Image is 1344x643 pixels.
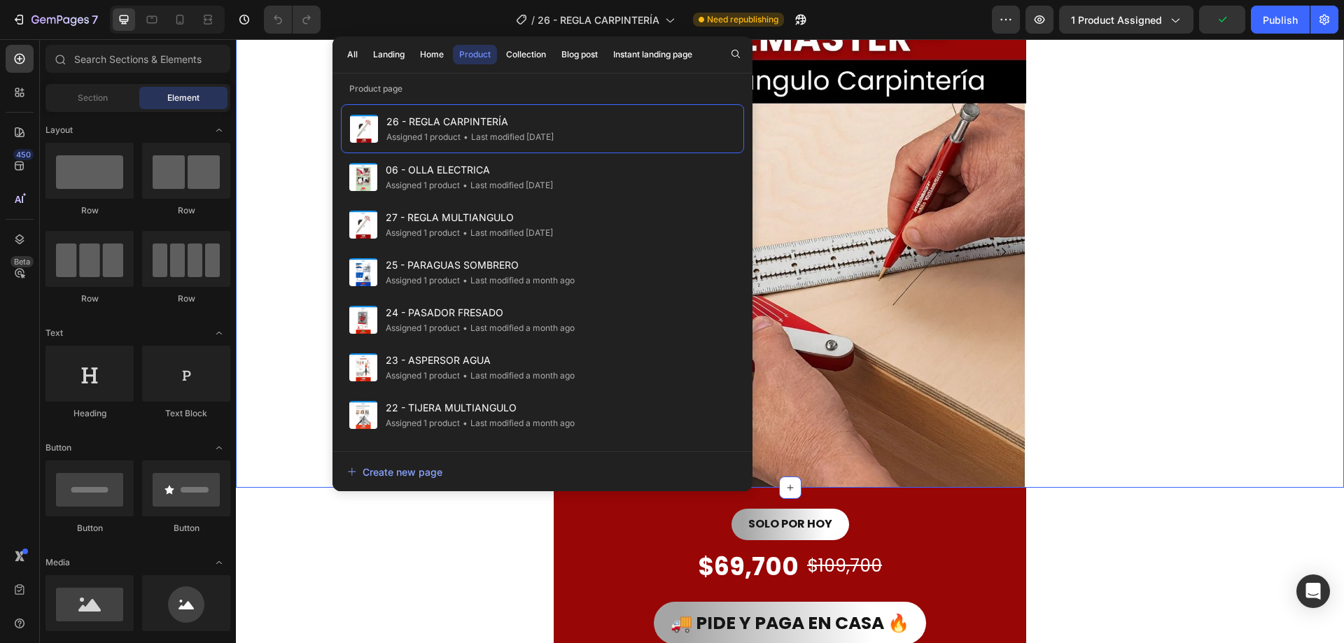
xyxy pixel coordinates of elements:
[142,522,230,535] div: Button
[707,13,778,26] span: Need republishing
[6,6,104,34] button: 7
[386,352,575,369] span: 23 - ASPERSOR AGUA
[463,418,468,428] span: •
[264,6,321,34] div: Undo/Redo
[45,407,134,420] div: Heading
[367,45,411,64] button: Landing
[460,226,553,240] div: Last modified [DATE]
[538,13,659,27] span: 26 - REGLA CARPINTERÍA
[45,327,63,339] span: Text
[45,556,70,569] span: Media
[460,274,575,288] div: Last modified a month ago
[347,48,358,61] div: All
[460,369,575,383] div: Last modified a month ago
[570,514,647,540] div: $109,700
[418,563,690,605] button: <p><strong>🚚 PIDE Y PAGA EN CASA 🔥</strong></p>
[453,45,497,64] button: Product
[463,323,468,333] span: •
[1296,574,1330,608] div: Open Intercom Messenger
[386,113,554,130] span: 26 - REGLA CARPINTERÍA
[555,45,604,64] button: Blog post
[10,256,34,267] div: Beta
[435,572,673,596] strong: 🚚 PIDE Y PAGA EN CASA 🔥
[1059,6,1193,34] button: 1 product assigned
[607,45,699,64] button: Instant landing page
[386,369,460,383] div: Assigned 1 product
[460,416,575,430] div: Last modified a month ago
[386,274,460,288] div: Assigned 1 product
[45,45,230,73] input: Search Sections & Elements
[460,321,575,335] div: Last modified a month ago
[386,257,575,274] span: 25 - PARAGUAS SOMBRERO
[92,11,98,28] p: 7
[386,416,460,430] div: Assigned 1 product
[386,226,460,240] div: Assigned 1 product
[386,400,575,416] span: 22 - TIJERA MULTIANGULO
[414,45,450,64] button: Home
[500,45,552,64] button: Collection
[463,180,468,190] span: •
[461,510,564,545] div: $69,700
[45,124,73,136] span: Layout
[531,13,535,27] span: /
[1263,13,1298,27] div: Publish
[460,178,553,192] div: Last modified [DATE]
[208,322,230,344] span: Toggle open
[346,458,738,486] button: Create new page
[45,292,134,305] div: Row
[142,407,230,420] div: Text Block
[341,45,364,64] button: All
[496,469,613,501] button: <p><strong>SOLO POR HOY</strong></p>
[208,551,230,574] span: Toggle open
[386,162,553,178] span: 06 - OLLA ELECTRICA
[386,321,460,335] div: Assigned 1 product
[1071,13,1162,27] span: 1 product assigned
[332,82,752,96] p: Product page
[142,204,230,217] div: Row
[420,48,444,61] div: Home
[373,48,405,61] div: Landing
[386,178,460,192] div: Assigned 1 product
[463,132,468,142] span: •
[208,119,230,141] span: Toggle open
[386,304,575,321] span: 24 - PASADOR FRESADO
[386,209,553,226] span: 27 - REGLA MULTIANGULO
[613,48,692,61] div: Instant landing page
[1251,6,1310,34] button: Publish
[463,227,468,238] span: •
[757,202,779,224] button: Carousel Next Arrow
[461,130,554,144] div: Last modified [DATE]
[167,92,199,104] span: Element
[13,149,34,160] div: 450
[561,48,598,61] div: Blog post
[463,370,468,381] span: •
[45,441,71,454] span: Button
[347,465,442,479] div: Create new page
[78,92,108,104] span: Section
[236,39,1344,643] iframe: Design area
[142,292,230,305] div: Row
[208,437,230,459] span: Toggle open
[506,48,546,61] div: Collection
[463,275,468,285] span: •
[45,204,134,217] div: Row
[386,130,461,144] div: Assigned 1 product
[459,48,491,61] div: Product
[45,522,134,535] div: Button
[512,476,596,493] strong: SOLO POR HOY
